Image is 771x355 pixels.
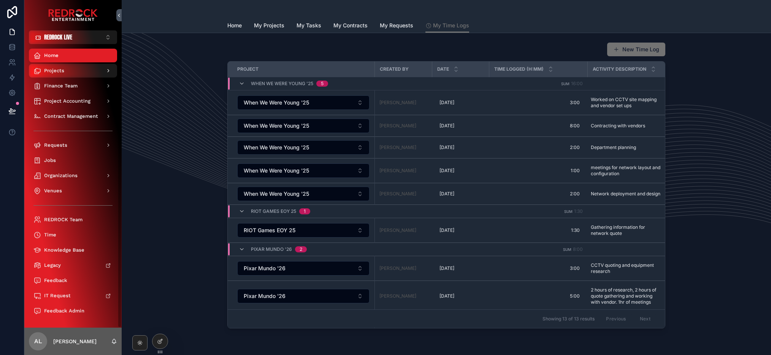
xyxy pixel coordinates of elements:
a: My Tasks [297,19,321,34]
a: Feedback [29,274,117,287]
span: IT Request [44,293,71,299]
span: Created By [380,66,409,72]
span: [DATE] [439,227,454,233]
span: Legacy [44,262,61,268]
span: meetings for network layout and configuration [591,165,662,177]
button: Select Button [237,261,370,276]
a: My Requests [380,19,413,34]
button: Select Button [237,289,370,303]
span: 2 hours of research, 2 hours of quote gathering and working with vendor. 1hr of meetings [591,287,662,305]
span: REDROCK LIVE [44,33,72,41]
span: 3:00 [570,265,580,271]
button: New Time Log [607,43,665,56]
a: My Contracts [333,19,368,34]
span: Finance Team [44,83,78,89]
button: Select Button [237,163,370,178]
a: [PERSON_NAME] [379,293,416,299]
span: 8:00 [573,246,583,252]
span: [DATE] [439,293,454,299]
button: Select Button [237,187,370,201]
span: Network deployment and design [591,191,660,197]
span: When We Were Young '25 [244,144,309,151]
a: Finance Team [29,79,117,93]
span: Time Logged (h:mm) [494,66,544,72]
span: My Requests [380,22,413,29]
span: Project [237,66,259,72]
span: [DATE] [439,168,454,174]
span: 2:00 [570,191,580,197]
span: [DATE] [439,100,454,106]
span: Requests [44,142,67,148]
span: Feedback Admin [44,308,84,314]
span: Time [44,232,56,238]
a: Requests [29,138,117,152]
a: Home [227,19,242,34]
a: [PERSON_NAME] [379,191,416,197]
span: Contracting with vendors [591,123,645,129]
a: Organizations [29,169,117,182]
a: REDROCK Team [29,213,117,227]
a: Home [29,49,117,62]
a: My Time Logs [425,19,469,33]
a: [PERSON_NAME] [379,144,416,151]
span: Showing 13 of 13 results [543,316,595,322]
span: [DATE] [439,144,454,151]
span: Home [44,52,59,59]
a: [PERSON_NAME] [379,100,416,106]
span: When We Were Young '25 [244,99,309,106]
span: [DATE] [439,191,454,197]
p: [PERSON_NAME] [53,338,97,345]
a: [PERSON_NAME] [379,168,416,174]
span: When We Were Young '25 [251,81,313,87]
span: REDROCK Team [44,217,82,223]
span: Knowledge Base [44,247,84,253]
a: Feedback Admin [29,304,117,318]
a: Jobs [29,154,117,167]
span: My Projects [254,22,284,29]
span: Gathering information for network quote [591,224,662,236]
span: When We Were Young '25 [244,190,309,198]
img: App logo [48,9,98,21]
div: 1 [304,208,306,214]
div: 2 [300,246,302,252]
span: RIOT Games EOY 25 [251,208,296,214]
button: Select Button [237,223,370,238]
a: IT Request [29,289,117,303]
span: When We Were Young '25 [244,122,309,130]
a: Projects [29,64,117,78]
button: Select Button [237,140,370,155]
small: Sum [561,82,570,86]
span: Venues [44,188,62,194]
span: CCTV quoting and equipment research [591,262,662,274]
span: [DATE] [439,123,454,129]
a: [PERSON_NAME] [379,265,416,271]
span: Pixar Mundo '26 [244,292,286,300]
span: AL [34,337,42,346]
span: My Tasks [297,22,321,29]
span: 5:00 [570,293,580,299]
span: Department planning [591,144,636,151]
span: My Time Logs [433,22,469,29]
span: [PERSON_NAME] [379,227,416,233]
span: Worked on CCTV site mapping and vendor set ups [591,97,662,109]
button: Select Button [237,95,370,110]
a: Venues [29,184,117,198]
span: Contract Management [44,113,98,119]
span: Activity Description [593,66,646,72]
span: 1:00 [571,168,580,174]
a: Legacy [29,258,117,272]
span: [DATE] [439,265,454,271]
span: 1:30 [571,227,580,233]
a: Knowledge Base [29,243,117,257]
small: Sum [564,209,573,214]
div: scrollable content [24,44,122,328]
span: Organizations [44,173,78,179]
button: Select Button [237,119,370,133]
span: Jobs [44,157,56,163]
span: 16:00 [571,81,583,86]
